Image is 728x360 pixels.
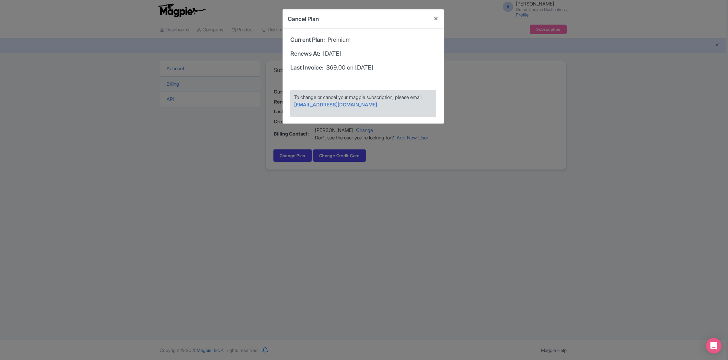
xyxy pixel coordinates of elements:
[290,49,320,58] span: Renews At:
[290,35,325,44] span: Current Plan:
[323,49,341,58] span: [DATE]
[294,94,422,100] span: To change or cancel your magpie subscription, please email
[428,9,444,28] button: Close
[290,63,324,72] span: Last Invoice:
[288,15,319,23] h4: Cancel Plan
[294,102,377,108] a: [EMAIL_ADDRESS][DOMAIN_NAME]
[328,35,351,44] span: Premium
[326,63,373,72] span: $69.00 on [DATE]
[706,338,722,354] div: Open Intercom Messenger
